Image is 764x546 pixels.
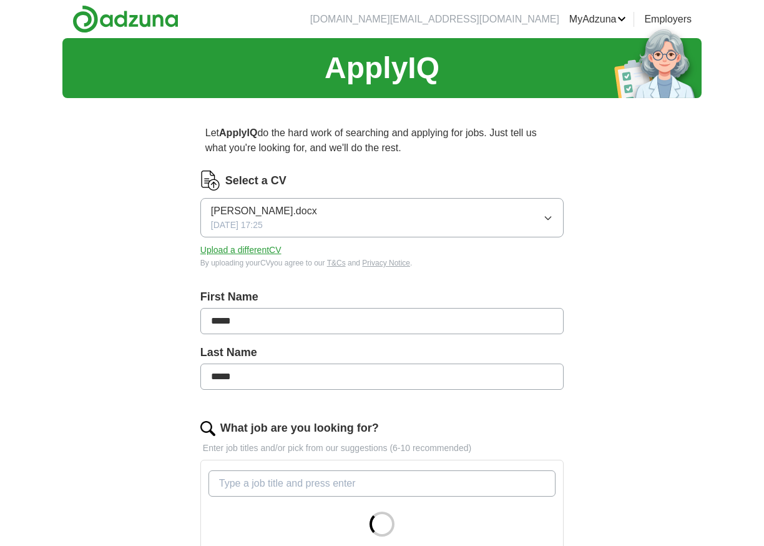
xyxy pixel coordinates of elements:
a: Privacy Notice [362,259,410,267]
a: MyAdzuna [569,12,627,27]
img: Adzuna logo [72,5,179,33]
img: search.png [200,421,215,436]
a: T&Cs [327,259,346,267]
label: First Name [200,289,564,305]
a: Employers [644,12,692,27]
span: [DATE] 17:25 [211,219,263,232]
button: [PERSON_NAME].docx[DATE] 17:25 [200,198,564,237]
p: Enter job titles and/or pick from our suggestions (6-10 recommended) [200,442,564,455]
p: Let do the hard work of searching and applying for jobs. Just tell us what you're looking for, an... [200,121,564,161]
label: What job are you looking for? [220,420,379,437]
strong: ApplyIQ [219,127,257,138]
img: CV Icon [200,171,220,191]
div: By uploading your CV you agree to our and . [200,257,564,269]
li: [DOMAIN_NAME][EMAIL_ADDRESS][DOMAIN_NAME] [310,12,559,27]
h1: ApplyIQ [325,46,439,91]
input: Type a job title and press enter [208,470,556,497]
button: Upload a differentCV [200,244,282,257]
label: Select a CV [225,172,286,189]
span: [PERSON_NAME].docx [211,204,317,219]
label: Last Name [200,344,564,361]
